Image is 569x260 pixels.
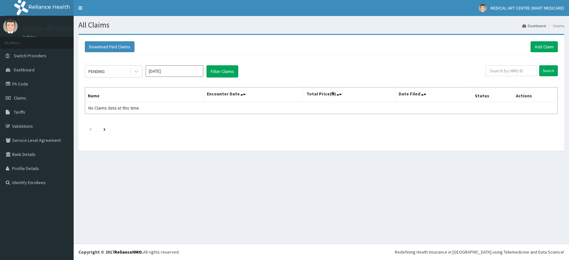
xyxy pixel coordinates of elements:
h1: All Claims [78,21,564,29]
a: Next page [103,126,106,132]
li: Claims [547,23,564,28]
th: Name [85,87,204,102]
span: Switch Providers [14,53,46,59]
a: Add Claim [531,41,558,52]
span: No Claims data at this time. [88,105,140,111]
input: Select Month and Year [146,65,203,77]
th: Total Price(₦) [304,87,396,102]
a: Online [22,35,38,39]
button: Download Paid Claims [85,41,134,52]
button: Filter Claims [207,65,238,77]
a: RelianceHMO [114,249,142,255]
th: Encounter Date [204,87,304,102]
input: Search by HMO ID [485,65,537,76]
img: User Image [3,19,18,34]
div: Redefining Heath Insurance in [GEOGRAPHIC_DATA] using Telemedicine and Data Science! [395,249,564,255]
span: Dashboard [14,67,35,73]
img: User Image [479,4,487,12]
a: Dashboard [522,23,546,28]
th: Date Filed [396,87,472,102]
footer: All rights reserved. [74,244,569,260]
input: Search [539,65,558,76]
span: Claims [14,95,26,101]
p: MEDICAL ART CENTRE (MART MEDICARE) [22,26,120,32]
span: Tariffs [14,109,25,115]
strong: Copyright © 2017 . [78,249,143,255]
th: Actions [513,87,558,102]
div: PENDING [88,68,105,75]
span: MEDICAL ART CENTRE (MART MEDICARE) [491,5,564,11]
th: Status [472,87,513,102]
a: Previous page [89,126,92,132]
